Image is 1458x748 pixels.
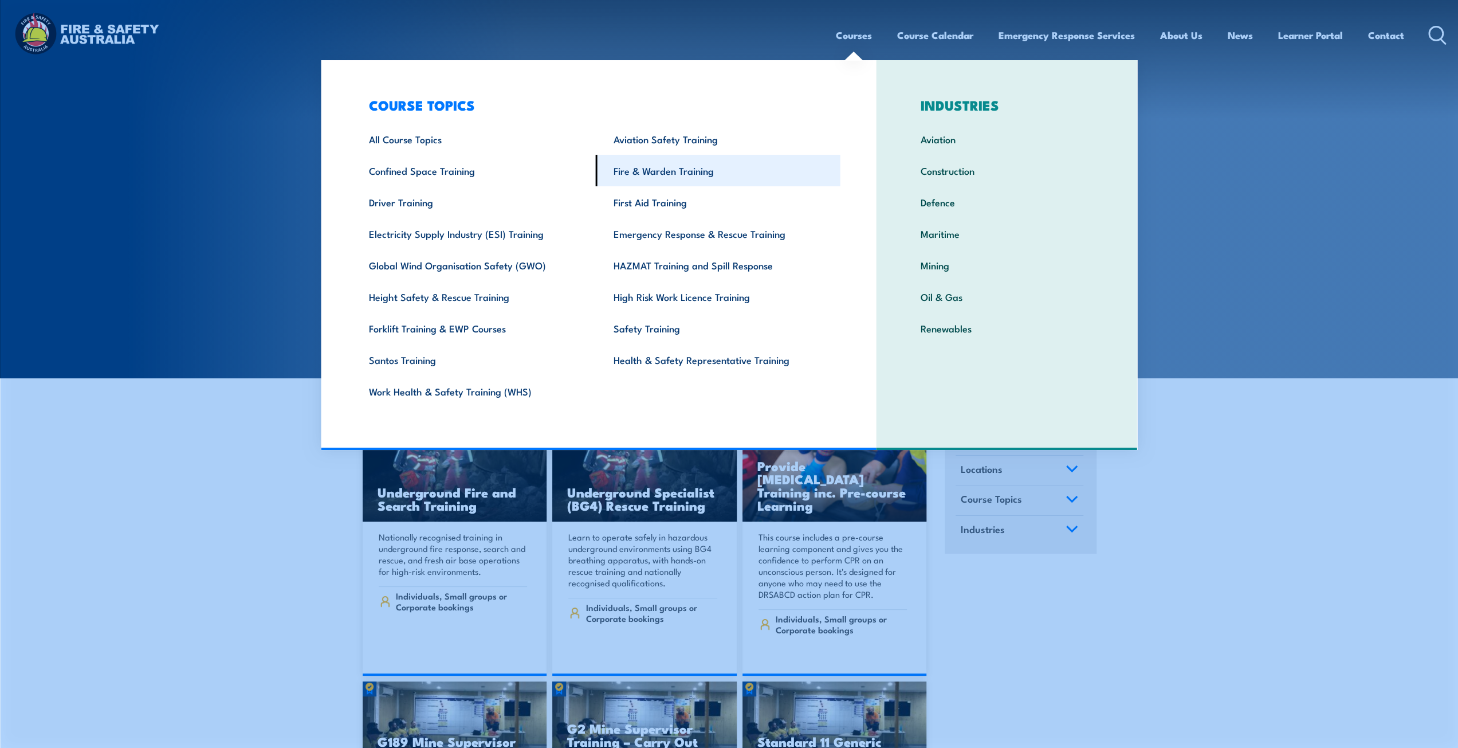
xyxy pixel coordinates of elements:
[956,516,1083,546] a: Industries
[903,155,1111,186] a: Construction
[596,123,840,155] a: Aviation Safety Training
[596,281,840,312] a: High Risk Work Licence Training
[351,281,596,312] a: Height Safety & Rescue Training
[567,485,722,512] h3: Underground Specialist (BG4) Rescue Training
[956,485,1083,515] a: Course Topics
[897,20,973,50] a: Course Calendar
[351,312,596,344] a: Forklift Training & EWP Courses
[363,419,547,522] a: Underground Fire and Search Training
[836,20,872,50] a: Courses
[596,344,840,375] a: Health & Safety Representative Training
[903,186,1111,218] a: Defence
[903,249,1111,281] a: Mining
[1278,20,1343,50] a: Learner Portal
[596,249,840,281] a: HAZMAT Training and Spill Response
[961,522,1005,537] span: Industries
[552,419,737,522] img: Underground mine rescue
[396,590,527,612] span: Individuals, Small groups or Corporate bookings
[1228,20,1253,50] a: News
[903,218,1111,249] a: Maritime
[1368,20,1404,50] a: Contact
[961,491,1022,507] span: Course Topics
[596,155,840,186] a: Fire & Warden Training
[586,602,717,624] span: Individuals, Small groups or Corporate bookings
[596,186,840,218] a: First Aid Training
[351,218,596,249] a: Electricity Supply Industry (ESI) Training
[956,456,1083,485] a: Locations
[351,344,596,375] a: Santos Training
[351,249,596,281] a: Global Wind Organisation Safety (GWO)
[363,419,547,522] img: Underground mine rescue
[378,485,532,512] h3: Underground Fire and Search Training
[1160,20,1202,50] a: About Us
[596,218,840,249] a: Emergency Response & Rescue Training
[742,419,927,522] img: Low Voltage Rescue and Provide CPR
[552,419,737,522] a: Underground Specialist (BG4) Rescue Training
[757,459,912,512] h3: Provide [MEDICAL_DATA] Training inc. Pre-course Learning
[961,461,1003,477] span: Locations
[903,281,1111,312] a: Oil & Gas
[776,613,907,635] span: Individuals, Small groups or Corporate bookings
[568,531,717,589] p: Learn to operate safely in hazardous underground environments using BG4 breathing apparatus, with...
[903,123,1111,155] a: Aviation
[596,312,840,344] a: Safety Training
[759,531,907,600] p: This course includes a pre-course learning component and gives you the confidence to perform CPR ...
[351,375,596,407] a: Work Health & Safety Training (WHS)
[351,186,596,218] a: Driver Training
[351,123,596,155] a: All Course Topics
[903,312,1111,344] a: Renewables
[742,419,927,522] a: Provide [MEDICAL_DATA] Training inc. Pre-course Learning
[379,531,528,577] p: Nationally recognised training in underground fire response, search and rescue, and fresh air bas...
[903,97,1111,113] h3: INDUSTRIES
[999,20,1135,50] a: Emergency Response Services
[351,97,840,113] h3: COURSE TOPICS
[351,155,596,186] a: Confined Space Training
